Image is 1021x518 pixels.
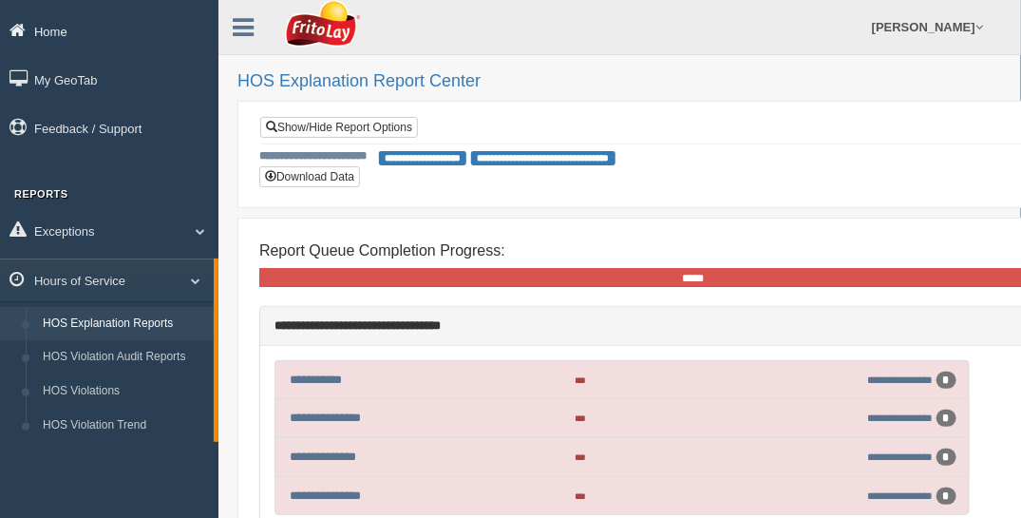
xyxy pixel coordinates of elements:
a: Show/Hide Report Options [260,117,418,138]
h2: HOS Explanation Report Center [237,72,1002,91]
button: Download Data [259,166,360,187]
a: HOS Violations [34,374,214,409]
a: HOS Explanation Reports [34,307,214,341]
a: HOS Violation Trend [34,409,214,443]
a: HOS Violation Audit Reports [34,340,214,374]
